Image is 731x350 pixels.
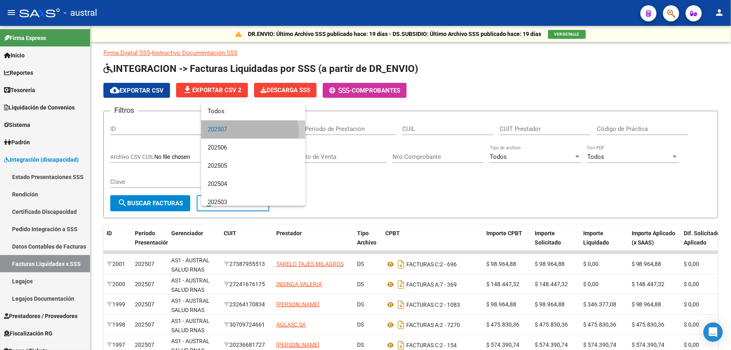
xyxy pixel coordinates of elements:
span: 202504 [208,175,299,193]
span: 202505 [208,157,299,175]
span: 202503 [208,193,299,211]
span: Todos [208,102,299,120]
div: Open Intercom Messenger [704,323,723,342]
span: 202507 [208,120,299,139]
span: 202506 [208,139,299,157]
